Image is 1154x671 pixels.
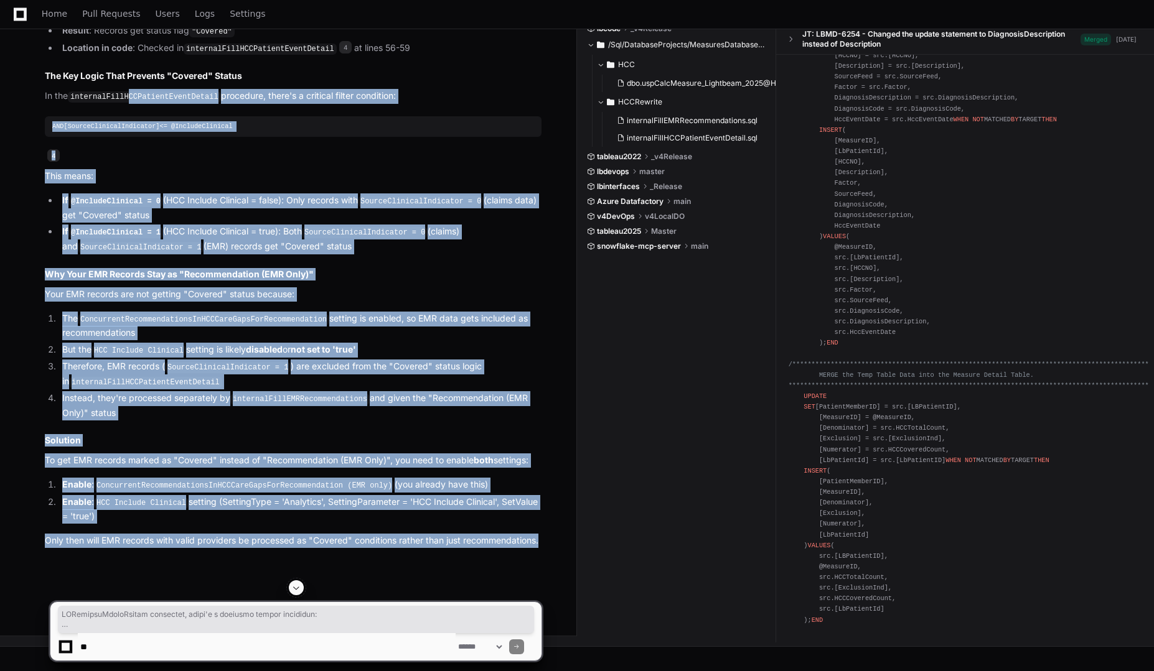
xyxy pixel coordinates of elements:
[47,149,60,162] span: 4
[52,123,63,130] span: AND
[627,78,816,88] span: dbo.uspCalcMeasure_Lightbeam_2025@HCC-v28.sql
[160,123,167,130] span: <=
[62,479,91,489] strong: Enable
[819,126,842,134] span: INSERT
[597,197,664,206] span: Azure Datafactory
[597,241,681,251] span: snowflake-mcp-server
[59,41,542,56] li: : Checked in at lines 56-59
[45,434,542,447] h2: Solution
[78,314,329,325] code: ConcurrentRecommendationsInHCCCareGapsForRecommendation
[1003,456,1011,464] span: BY
[474,455,494,465] strong: both
[823,233,846,240] span: VALUES
[972,116,983,123] span: NOT
[62,609,530,629] span: LORemipsuMdoloRsitam consectet, adipi'e s doeiusmo tempor incididun: UTL [EtdoloRemagnaaLiquaenim...
[45,268,542,280] h2: Why Your EMR Records Stay as "Recommendation (EMR Only)"
[597,182,640,192] span: lbinterfaces
[597,167,629,177] span: lbdevops
[607,57,614,72] svg: Directory
[612,75,779,92] button: dbo.uspCalcMeasure_Lightbeam_2025@HCC-v28.sql
[965,456,976,464] span: NOT
[804,403,815,410] span: SET
[59,478,542,493] li: : (you already have this)
[954,116,969,123] span: WHEN
[597,211,635,221] span: v4DevOps
[597,152,641,162] span: tableau2022
[45,70,542,82] h2: The Key Logic That Prevents "Covered" Status
[59,343,542,358] li: But the setting is likely or
[156,10,180,17] span: Users
[91,345,186,356] code: HCC Include Clinical
[42,10,67,17] span: Home
[246,344,283,354] strong: disabled
[62,42,133,53] strong: Location in code
[302,227,428,238] code: SourceClinicalIndicator = 0
[597,55,777,75] button: HCC
[650,182,682,192] span: _Release
[59,495,542,524] li: : setting (SettingType = 'Analytics', SettingParameter = 'HCC Include Clinical', SetValue = 'true')
[597,226,641,236] span: tableau2025
[68,196,163,207] code: @IncludeClinical = 0
[189,26,235,37] code: "Covered"
[171,123,233,130] span: @IncludeClinical
[59,391,542,420] li: Instead, they're processed separately by and given the "Recommendation (EMR Only)" status
[612,112,769,129] button: internalFillEMRRecommendations.sql
[612,129,769,147] button: internalFillHCCPatientEventDetail.sql
[587,35,767,55] button: /Sql/DatabaseProjects/MeasuresDatabaseStoredProcedures/dbo/Measures
[1041,116,1057,123] span: THEN
[827,340,838,347] span: END
[358,196,484,207] code: SourceClinicalIndicator = 0
[69,377,222,388] code: internalFillHCCPatientEventDetail
[45,453,542,468] p: To get EMR records marked as "Covered" instead of "Recommendation (EMR Only)", you need to enable...
[62,226,163,236] strong: If
[627,133,758,143] span: internalFillHCCPatientEventDetail.sql
[184,44,337,55] code: internalFillHCCPatientEventDetail
[597,37,604,52] svg: Directory
[59,359,542,389] li: Therefore, EMR records ( ) are excluded from the "Covered" status logic in
[618,97,662,107] span: HCCRewrite
[608,40,767,50] span: /Sql/DatabaseProjects/MeasuresDatabaseStoredProcedures/dbo/Measures
[651,152,692,162] span: _v4Release
[82,10,140,17] span: Pull Requests
[1116,35,1137,44] div: [DATE]
[1034,456,1049,464] span: THEN
[62,195,163,205] strong: If
[59,224,542,254] li: (HCC Include Clinical = true): Both (claims) and (EMR) records get "Covered" status
[291,344,356,354] strong: not set to 'true'
[62,496,91,507] strong: Enable
[339,41,352,53] span: 4
[45,534,542,548] p: Only then will EMR records with valid providers be processed as "Covered" conditions rather than ...
[94,497,189,509] code: HCC Include Clinical
[45,287,542,302] p: Your EMR records are not getting "Covered" status because:
[165,362,291,373] code: SourceClinicalIndicator = 1
[1081,34,1111,45] span: Merged
[59,193,542,222] li: (HCC Include Clinical = false): Only records with (claims data) get "Covered" status
[597,92,777,112] button: HCCRewrite
[1011,116,1018,123] span: BY
[639,167,665,177] span: master
[52,121,534,132] div: [SourceClinicalIndicator]
[78,242,204,253] code: SourceClinicalIndicator = 1
[807,542,830,549] span: VALUES
[618,60,635,70] span: HCC
[673,197,691,206] span: main
[651,226,677,236] span: Master
[645,211,685,221] span: v4LocalDO
[68,91,221,103] code: internalFillHCCPatientEventDetail
[59,312,542,340] li: The setting is enabled, so EMR data gets included as recommendations
[59,24,542,39] li: : Records get status flag
[804,467,827,474] span: INSERT
[627,116,758,126] span: internalFillEMRRecommendations.sql
[94,480,395,491] code: ConcurrentRecommendationsInHCCCareGapsForRecommendation (EMR only)
[607,95,614,109] svg: Directory
[68,227,163,238] code: @IncludeClinical = 1
[945,456,961,464] span: WHEN
[804,392,827,400] span: UPDATE
[230,10,265,17] span: Settings
[230,394,370,405] code: internalFillEMRRecommendations
[195,10,215,17] span: Logs
[45,89,542,104] p: In the procedure, there's a critical filter condition:
[45,169,542,183] p: This means:
[62,25,89,35] strong: Result
[802,29,1081,49] div: JT: LBMD-6254 - Changed the update statement to DiagnosisDescription instead of Description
